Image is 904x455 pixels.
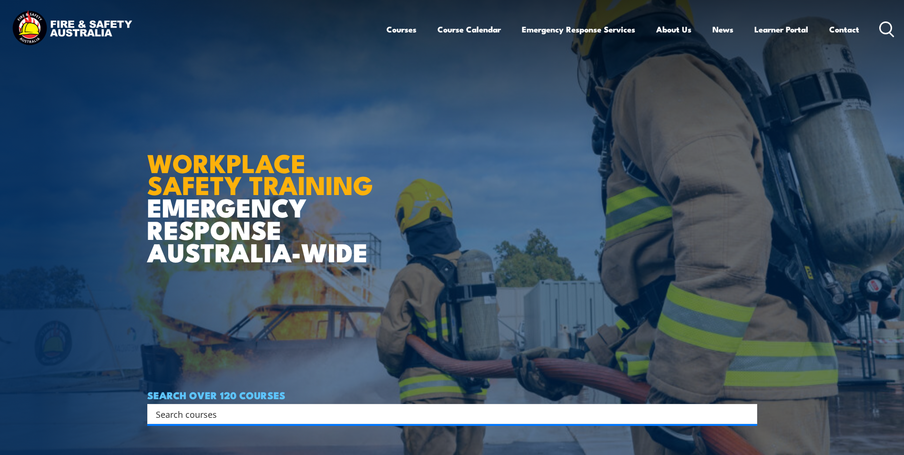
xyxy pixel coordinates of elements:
h4: SEARCH OVER 120 COURSES [147,390,757,400]
input: Search input [156,407,736,421]
button: Search magnifier button [741,407,754,421]
strong: WORKPLACE SAFETY TRAINING [147,142,373,204]
a: Contact [829,17,859,42]
a: News [712,17,733,42]
a: Course Calendar [437,17,501,42]
a: Learner Portal [754,17,808,42]
a: About Us [656,17,691,42]
a: Courses [386,17,416,42]
form: Search form [158,407,738,421]
a: Emergency Response Services [522,17,635,42]
h1: EMERGENCY RESPONSE AUSTRALIA-WIDE [147,127,380,263]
